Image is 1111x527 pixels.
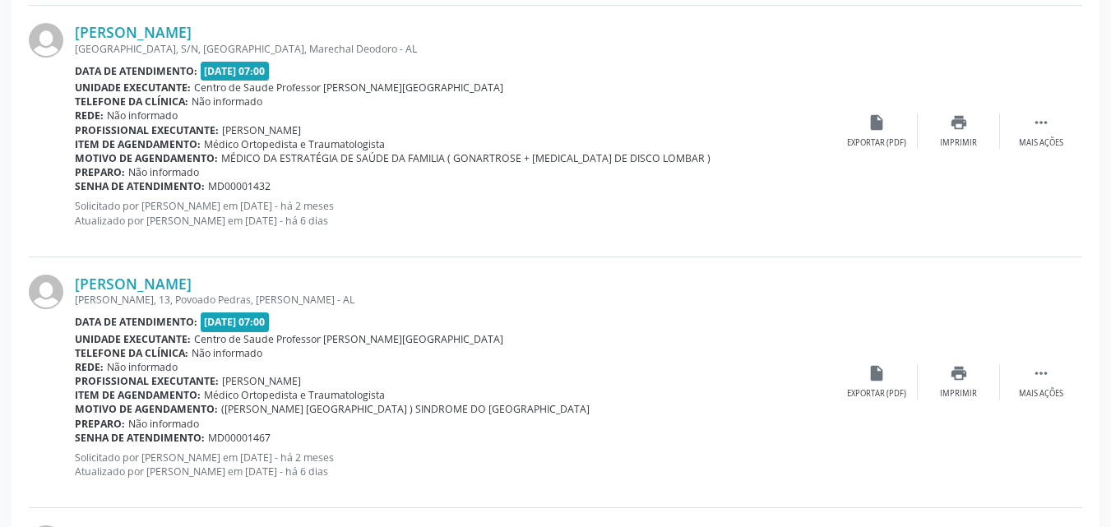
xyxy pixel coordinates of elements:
[847,137,906,149] div: Exportar (PDF)
[208,431,271,445] span: MD00001467
[75,431,205,445] b: Senha de atendimento:
[201,62,270,81] span: [DATE] 07:00
[222,374,301,388] span: [PERSON_NAME]
[29,275,63,309] img: img
[192,95,262,109] span: Não informado
[75,332,191,346] b: Unidade executante:
[107,360,178,374] span: Não informado
[75,42,836,56] div: [GEOGRAPHIC_DATA], S/N, [GEOGRAPHIC_DATA], Marechal Deodoro - AL
[75,64,197,78] b: Data de atendimento:
[1019,137,1063,149] div: Mais ações
[75,275,192,293] a: [PERSON_NAME]
[75,374,219,388] b: Profissional executante:
[192,346,262,360] span: Não informado
[75,360,104,374] b: Rede:
[204,388,385,402] span: Médico Ortopedista e Traumatologista
[950,364,968,382] i: print
[940,388,977,400] div: Imprimir
[868,364,886,382] i: insert_drive_file
[204,137,385,151] span: Médico Ortopedista e Traumatologista
[107,109,178,123] span: Não informado
[194,81,503,95] span: Centro de Saude Professor [PERSON_NAME][GEOGRAPHIC_DATA]
[940,137,977,149] div: Imprimir
[75,315,197,329] b: Data de atendimento:
[128,417,199,431] span: Não informado
[75,151,218,165] b: Motivo de agendamento:
[75,179,205,193] b: Senha de atendimento:
[194,332,503,346] span: Centro de Saude Professor [PERSON_NAME][GEOGRAPHIC_DATA]
[75,137,201,151] b: Item de agendamento:
[1019,388,1063,400] div: Mais ações
[868,113,886,132] i: insert_drive_file
[1032,113,1050,132] i: 
[75,346,188,360] b: Telefone da clínica:
[75,23,192,41] a: [PERSON_NAME]
[75,293,836,307] div: [PERSON_NAME], 13, Povoado Pedras, [PERSON_NAME] - AL
[221,151,711,165] span: MÉDICO DA ESTRATÉGIA DE SAÚDE DA FAMILIA ( GONARTROSE + [MEDICAL_DATA] DE DISCO LOMBAR )
[75,388,201,402] b: Item de agendamento:
[29,23,63,58] img: img
[222,123,301,137] span: [PERSON_NAME]
[75,402,218,416] b: Motivo de agendamento:
[75,81,191,95] b: Unidade executante:
[75,95,188,109] b: Telefone da clínica:
[847,388,906,400] div: Exportar (PDF)
[950,113,968,132] i: print
[75,199,836,227] p: Solicitado por [PERSON_NAME] em [DATE] - há 2 meses Atualizado por [PERSON_NAME] em [DATE] - há 6...
[75,451,836,478] p: Solicitado por [PERSON_NAME] em [DATE] - há 2 meses Atualizado por [PERSON_NAME] em [DATE] - há 6...
[1032,364,1050,382] i: 
[75,123,219,137] b: Profissional executante:
[75,109,104,123] b: Rede:
[221,402,590,416] span: ([PERSON_NAME] [GEOGRAPHIC_DATA] ) SINDROME DO [GEOGRAPHIC_DATA]
[201,312,270,331] span: [DATE] 07:00
[208,179,271,193] span: MD00001432
[128,165,199,179] span: Não informado
[75,165,125,179] b: Preparo:
[75,417,125,431] b: Preparo:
